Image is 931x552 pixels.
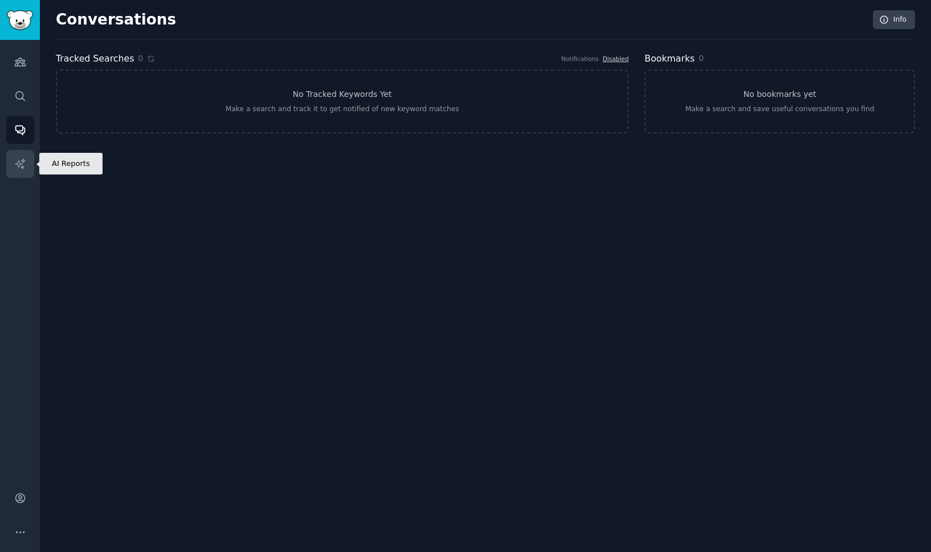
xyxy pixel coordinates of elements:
[56,70,628,133] a: No Tracked Keywords YetMake a search and track it to get notified of new keyword matches
[699,54,704,63] span: 0
[561,55,599,63] div: Notifications
[56,11,176,29] h2: Conversations
[603,55,629,62] a: Disabled
[138,52,143,64] span: 0
[226,104,459,115] div: Make a search and track it to get notified of new keyword matches
[7,10,33,30] img: GummySearch logo
[293,88,392,100] h3: No Tracked Keywords Yet
[644,70,915,133] a: No bookmarks yetMake a search and save useful conversations you find
[685,104,875,115] div: Make a search and save useful conversations you find
[744,88,816,100] h3: No bookmarks yet
[56,52,134,66] h2: Tracked Searches
[873,10,915,30] a: Info
[644,52,695,66] h2: Bookmarks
